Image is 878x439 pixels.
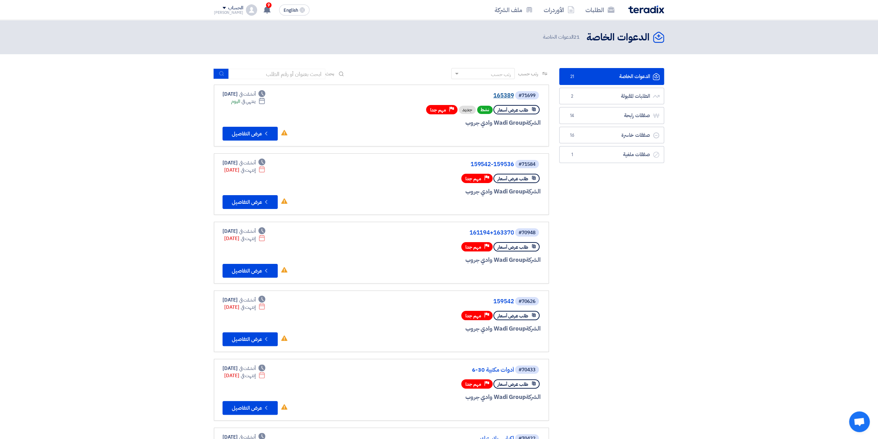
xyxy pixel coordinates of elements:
[519,162,535,167] div: #71584
[240,372,255,379] span: إنتهت في
[497,313,528,319] span: طلب عرض أسعار
[497,107,528,113] span: طلب عرض أسعار
[240,235,255,242] span: إنتهت في
[568,93,576,100] span: 2
[223,332,278,346] button: عرض التفاصيل
[239,228,255,235] span: أنشئت في
[224,166,265,174] div: [DATE]
[214,11,243,15] div: [PERSON_NAME]
[559,146,664,163] a: صفقات ملغية1
[491,71,511,78] div: رتب حسب
[849,411,870,432] div: دردشة مفتوحة
[223,90,265,98] div: [DATE]
[573,33,580,41] span: 21
[465,175,481,182] span: مهم جدا
[497,381,528,388] span: طلب عرض أسعار
[568,151,576,158] span: 1
[374,393,540,402] div: Wadi Group وادي جروب
[229,69,325,79] input: ابحث بعنوان أو رقم الطلب
[459,106,476,114] div: جديد
[559,68,664,85] a: الدعوات الخاصة21
[374,187,540,196] div: Wadi Group وادي جروب
[518,70,538,77] span: رتب حسب
[223,195,278,209] button: عرض التفاصيل
[526,118,541,127] span: الشركة
[519,299,535,304] div: #70626
[586,31,650,44] h2: الدعوات الخاصة
[526,324,541,333] span: الشركة
[374,324,540,333] div: Wadi Group وادي جروب
[246,4,257,16] img: profile_test.png
[559,107,664,124] a: صفقات رابحة14
[376,298,514,305] a: 159542
[376,161,514,168] a: 159542-159536
[239,90,255,98] span: أنشئت في
[223,401,278,415] button: عرض التفاصيل
[223,228,265,235] div: [DATE]
[430,107,446,113] span: مهم جدا
[568,112,576,119] span: 14
[325,70,334,77] span: بحث
[224,304,265,311] div: [DATE]
[519,93,535,98] div: #71699
[239,159,255,166] span: أنشئت في
[568,73,576,80] span: 21
[376,230,514,236] a: 161194+163370
[489,2,538,18] a: ملف الشركة
[224,235,265,242] div: [DATE]
[497,244,528,250] span: طلب عرض أسعار
[559,127,664,144] a: صفقات خاسرة16
[628,6,664,13] img: Teradix logo
[240,166,255,174] span: إنتهت في
[376,93,514,99] a: 165389
[240,304,255,311] span: إنتهت في
[559,88,664,105] a: الطلبات المقبولة2
[526,393,541,401] span: الشركة
[477,106,493,114] span: نشط
[239,365,255,372] span: أنشئت في
[223,296,265,304] div: [DATE]
[465,313,481,319] span: مهم جدا
[526,187,541,196] span: الشركة
[374,118,540,127] div: Wadi Group وادي جروب
[465,244,481,250] span: مهم جدا
[266,2,272,8] span: 9
[497,175,528,182] span: طلب عرض أسعار
[374,256,540,265] div: Wadi Group وادي جروب
[241,98,255,105] span: ينتهي في
[580,2,620,18] a: الطلبات
[231,98,265,105] div: اليوم
[228,5,243,11] div: الحساب
[223,159,265,166] div: [DATE]
[568,132,576,139] span: 16
[526,256,541,264] span: الشركة
[519,230,535,235] div: #70948
[465,381,481,388] span: مهم جدا
[376,367,514,373] a: أدوات مكتبية 30-6
[519,368,535,372] div: #70433
[538,2,580,18] a: الأوردرات
[223,264,278,278] button: عرض التفاصيل
[543,33,581,41] span: الدعوات الخاصة
[223,127,278,141] button: عرض التفاصيل
[284,8,298,13] span: English
[224,372,265,379] div: [DATE]
[223,365,265,372] div: [DATE]
[239,296,255,304] span: أنشئت في
[279,4,309,16] button: English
